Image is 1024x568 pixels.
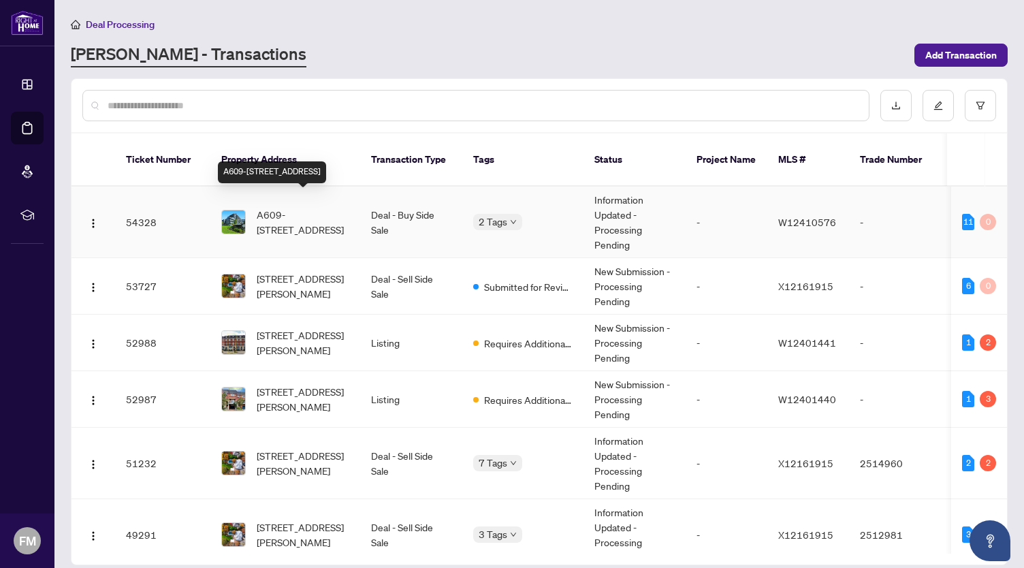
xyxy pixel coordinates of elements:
[583,187,686,258] td: Information Updated - Processing Pending
[82,275,104,297] button: Logo
[962,455,974,471] div: 2
[257,207,349,237] span: A609-[STREET_ADDRESS]
[778,336,836,349] span: W12401441
[484,336,573,351] span: Requires Additional Docs
[115,315,210,371] td: 52988
[686,428,767,499] td: -
[849,371,944,428] td: -
[849,315,944,371] td: -
[583,133,686,187] th: Status
[923,90,954,121] button: edit
[980,214,996,230] div: 0
[880,90,912,121] button: download
[222,388,245,411] img: thumbnail-img
[686,315,767,371] td: -
[479,526,507,542] span: 3 Tags
[510,219,517,225] span: down
[778,457,833,469] span: X12161915
[218,161,326,183] div: A609-[STREET_ADDRESS]
[82,452,104,474] button: Logo
[849,133,944,187] th: Trade Number
[849,428,944,499] td: 2514960
[257,384,349,414] span: [STREET_ADDRESS][PERSON_NAME]
[980,391,996,407] div: 3
[849,258,944,315] td: -
[88,459,99,470] img: Logo
[767,133,849,187] th: MLS #
[484,392,573,407] span: Requires Additional Docs
[360,133,462,187] th: Transaction Type
[115,133,210,187] th: Ticket Number
[965,90,996,121] button: filter
[115,187,210,258] td: 54328
[222,210,245,234] img: thumbnail-img
[82,332,104,353] button: Logo
[970,520,1010,561] button: Open asap
[962,278,974,294] div: 6
[11,10,44,35] img: logo
[360,258,462,315] td: Deal - Sell Side Sale
[510,460,517,467] span: down
[962,391,974,407] div: 1
[976,101,985,110] span: filter
[82,524,104,546] button: Logo
[686,371,767,428] td: -
[686,133,767,187] th: Project Name
[257,448,349,478] span: [STREET_ADDRESS][PERSON_NAME]
[257,520,349,550] span: [STREET_ADDRESS][PERSON_NAME]
[257,271,349,301] span: [STREET_ADDRESS][PERSON_NAME]
[360,428,462,499] td: Deal - Sell Side Sale
[891,101,901,110] span: download
[962,334,974,351] div: 1
[925,44,997,66] span: Add Transaction
[82,211,104,233] button: Logo
[71,43,306,67] a: [PERSON_NAME] - Transactions
[71,20,80,29] span: home
[479,455,507,471] span: 7 Tags
[360,315,462,371] td: Listing
[778,393,836,405] span: W12401440
[222,274,245,298] img: thumbnail-img
[462,133,583,187] th: Tags
[360,187,462,258] td: Deal - Buy Side Sale
[980,334,996,351] div: 2
[257,328,349,358] span: [STREET_ADDRESS][PERSON_NAME]
[88,531,99,541] img: Logo
[88,395,99,406] img: Logo
[86,18,155,31] span: Deal Processing
[115,371,210,428] td: 52987
[210,133,360,187] th: Property Address
[360,371,462,428] td: Listing
[484,279,573,294] span: Submitted for Review
[115,258,210,315] td: 53727
[510,531,517,538] span: down
[583,371,686,428] td: New Submission - Processing Pending
[479,214,507,230] span: 2 Tags
[980,455,996,471] div: 2
[962,526,974,543] div: 3
[583,315,686,371] td: New Submission - Processing Pending
[115,428,210,499] td: 51232
[88,338,99,349] img: Logo
[962,214,974,230] div: 11
[88,218,99,229] img: Logo
[222,452,245,475] img: thumbnail-img
[849,187,944,258] td: -
[980,278,996,294] div: 0
[914,44,1008,67] button: Add Transaction
[686,258,767,315] td: -
[933,101,943,110] span: edit
[88,282,99,293] img: Logo
[778,528,833,541] span: X12161915
[583,258,686,315] td: New Submission - Processing Pending
[222,523,245,546] img: thumbnail-img
[686,187,767,258] td: -
[82,388,104,410] button: Logo
[778,216,836,228] span: W12410576
[583,428,686,499] td: Information Updated - Processing Pending
[222,331,245,354] img: thumbnail-img
[778,280,833,292] span: X12161915
[19,531,36,550] span: FM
